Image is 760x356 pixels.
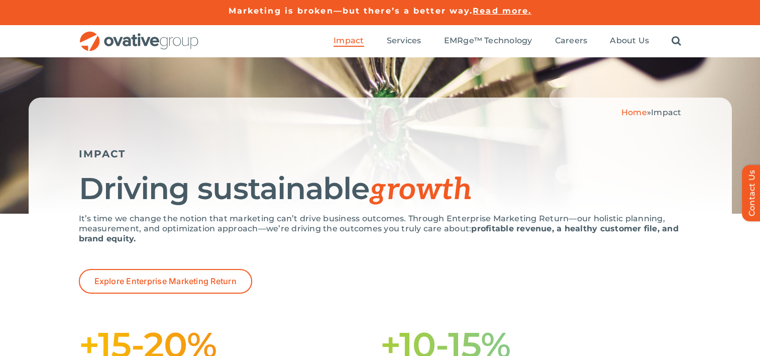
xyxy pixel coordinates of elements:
[334,36,364,47] a: Impact
[621,108,647,117] a: Home
[610,36,649,46] span: About Us
[555,36,588,46] span: Careers
[387,36,421,46] span: Services
[555,36,588,47] a: Careers
[672,36,681,47] a: Search
[334,25,681,57] nav: Menu
[79,214,682,244] p: It’s time we change the notion that marketing can’t drive business outcomes. Through Enterprise M...
[444,36,532,46] span: EMRge™ Technology
[94,277,237,286] span: Explore Enterprise Marketing Return
[334,36,364,46] span: Impact
[79,224,679,243] strong: profitable revenue, a healthy customer file, and brand equity.
[369,172,472,208] span: growth
[444,36,532,47] a: EMRge™ Technology
[79,30,199,40] a: OG_Full_horizontal_RGB
[79,269,252,294] a: Explore Enterprise Marketing Return
[387,36,421,47] a: Services
[651,108,681,117] span: Impact
[79,148,682,160] h5: IMPACT
[79,172,682,206] h1: Driving sustainable
[229,6,473,16] a: Marketing is broken—but there’s a better way.
[610,36,649,47] a: About Us
[621,108,682,117] span: »
[473,6,531,16] a: Read more.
